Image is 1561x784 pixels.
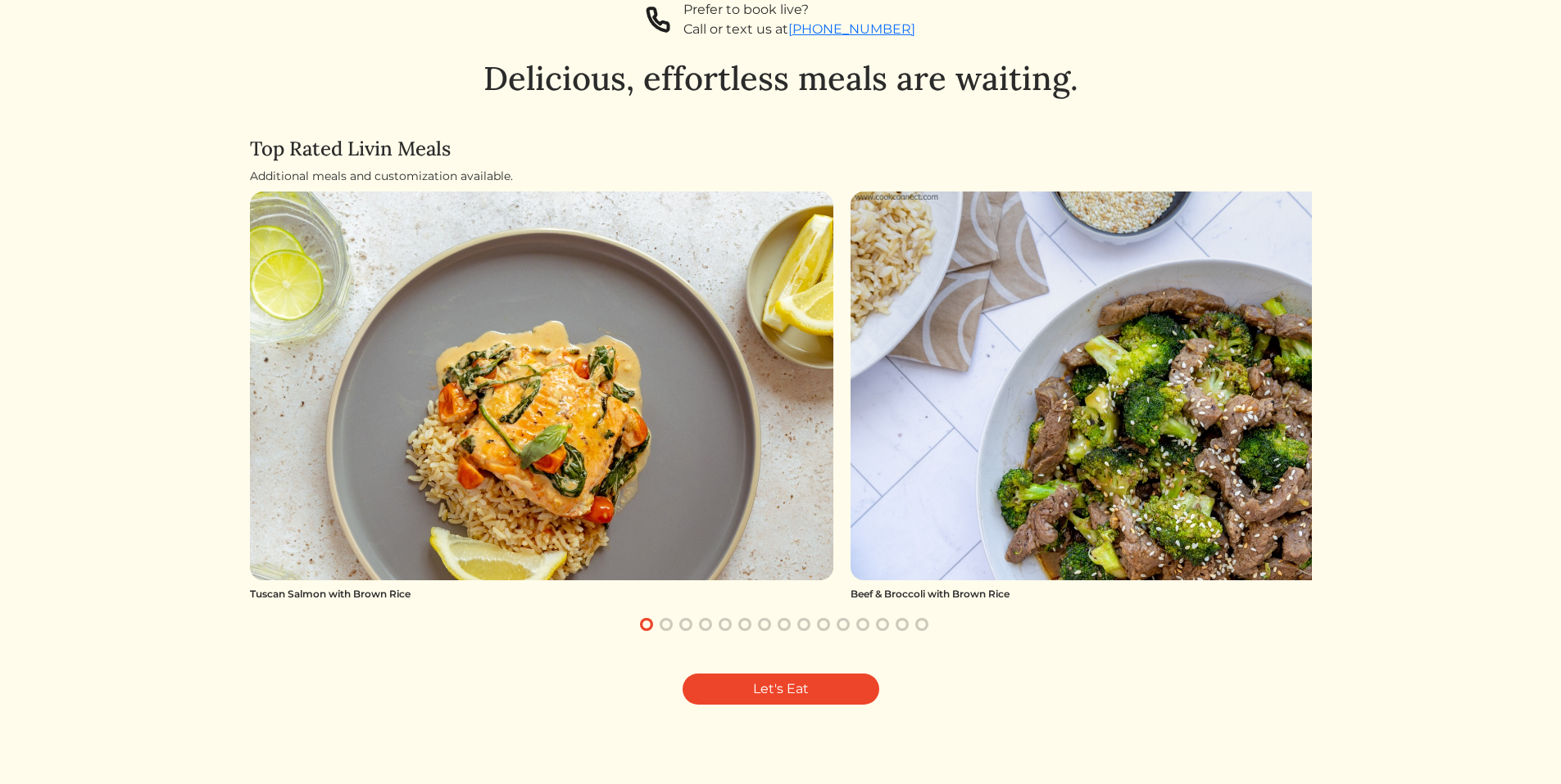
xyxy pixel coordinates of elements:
div: Beef & Broccoli with Brown Rice [851,587,1435,602]
a: Let's Eat [683,674,879,705]
img: Tuscan Salmon with Brown Rice [250,191,834,580]
h1: Delicious, effortless meals are waiting. [250,59,1312,98]
div: Tuscan Salmon with Brown Rice [250,587,834,602]
img: Beef & Broccoli with Brown Rice [851,191,1435,580]
a: [PHONE_NUMBER] [788,21,915,37]
div: Call or text us at [683,20,915,39]
h4: Top Rated Livin Meals [250,137,1312,161]
div: Additional meals and customization available. [250,168,1312,185]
